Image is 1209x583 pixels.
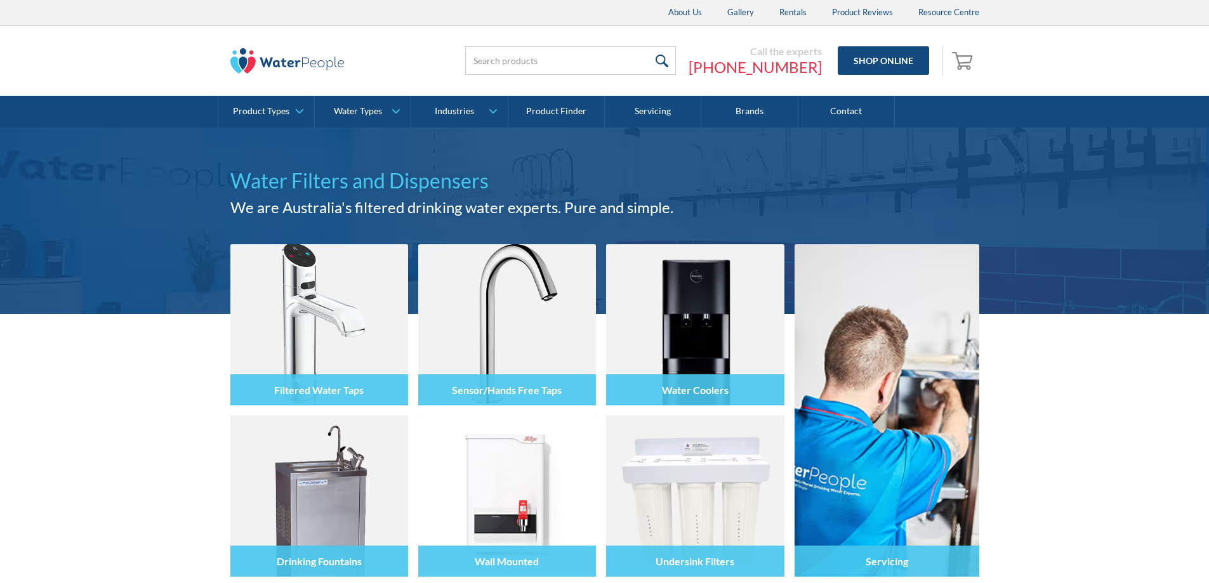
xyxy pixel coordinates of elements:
[689,58,822,77] a: [PHONE_NUMBER]
[838,46,929,75] a: Shop Online
[218,96,314,128] a: Product Types
[949,46,979,76] a: Open empty cart
[656,555,734,567] h4: Undersink Filters
[277,555,362,567] h4: Drinking Fountains
[508,96,605,128] a: Product Finder
[866,555,908,567] h4: Servicing
[795,244,979,577] a: Servicing
[798,96,895,128] a: Contact
[334,106,382,117] div: Water Types
[418,416,596,577] img: Wall Mounted
[701,96,798,128] a: Brands
[689,45,822,58] div: Call the experts
[606,416,784,577] img: Undersink Filters
[230,244,408,405] img: Filtered Water Taps
[418,244,596,405] img: Sensor/Hands Free Taps
[230,416,408,577] img: Drinking Fountains
[952,50,976,70] img: shopping cart
[465,46,676,75] input: Search products
[411,96,507,128] a: Industries
[315,96,411,128] a: Water Types
[605,96,701,128] a: Servicing
[274,384,364,396] h4: Filtered Water Taps
[662,384,729,396] h4: Water Coolers
[606,244,784,405] img: Water Coolers
[452,384,562,396] h4: Sensor/Hands Free Taps
[475,555,539,567] h4: Wall Mounted
[230,48,345,74] img: The Water People
[435,106,474,117] div: Industries
[233,106,289,117] div: Product Types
